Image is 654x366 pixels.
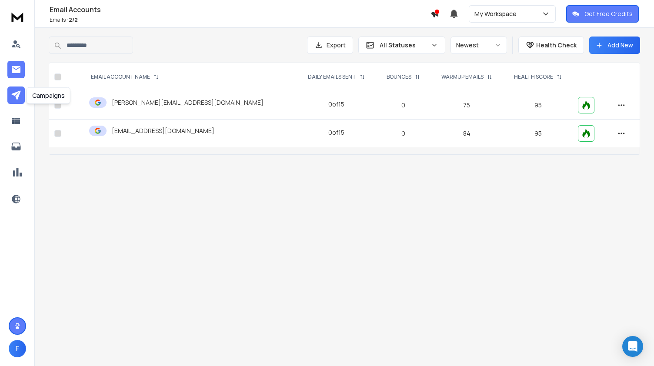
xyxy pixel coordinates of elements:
p: DAILY EMAILS SENT [308,73,356,80]
span: 2 / 2 [69,16,78,23]
td: 84 [430,120,503,148]
div: Open Intercom Messenger [622,336,643,357]
button: Health Check [518,37,584,54]
p: My Workspace [474,10,520,18]
div: 0 of 15 [328,100,344,109]
img: logo [9,9,26,25]
button: Get Free Credits [566,5,639,23]
button: F [9,340,26,357]
h1: Email Accounts [50,4,430,15]
div: EMAIL ACCOUNT NAME [91,73,159,80]
div: Campaigns [27,87,70,104]
p: WARMUP EMAILS [441,73,484,80]
p: Get Free Credits [584,10,633,18]
td: 95 [503,91,573,120]
p: HEALTH SCORE [514,73,553,80]
p: All Statuses [380,41,427,50]
td: 95 [503,120,573,148]
div: 0 of 15 [328,128,344,137]
p: [PERSON_NAME][EMAIL_ADDRESS][DOMAIN_NAME] [112,98,264,107]
button: Export [307,37,353,54]
p: BOUNCES [387,73,411,80]
button: Newest [450,37,507,54]
button: Add New [589,37,640,54]
p: Emails : [50,17,430,23]
p: 0 [382,101,425,110]
td: 75 [430,91,503,120]
p: 0 [382,129,425,138]
p: [EMAIL_ADDRESS][DOMAIN_NAME] [112,126,214,135]
p: Health Check [536,41,577,50]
